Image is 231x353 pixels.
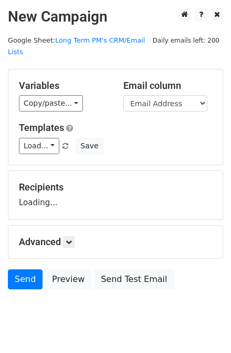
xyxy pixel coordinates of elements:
[19,181,212,193] h5: Recipients
[8,8,223,26] h2: New Campaign
[149,35,223,46] span: Daily emails left: 200
[19,138,59,154] a: Load...
[149,36,223,44] a: Daily emails left: 200
[45,269,91,289] a: Preview
[8,269,43,289] a: Send
[76,138,103,154] button: Save
[94,269,174,289] a: Send Test Email
[123,80,212,92] h5: Email column
[19,122,64,133] a: Templates
[8,36,145,56] small: Google Sheet:
[19,95,83,112] a: Copy/paste...
[19,236,212,248] h5: Advanced
[19,181,212,209] div: Loading...
[8,36,145,56] a: Long Term PM's CRM/Email Lists
[19,80,108,92] h5: Variables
